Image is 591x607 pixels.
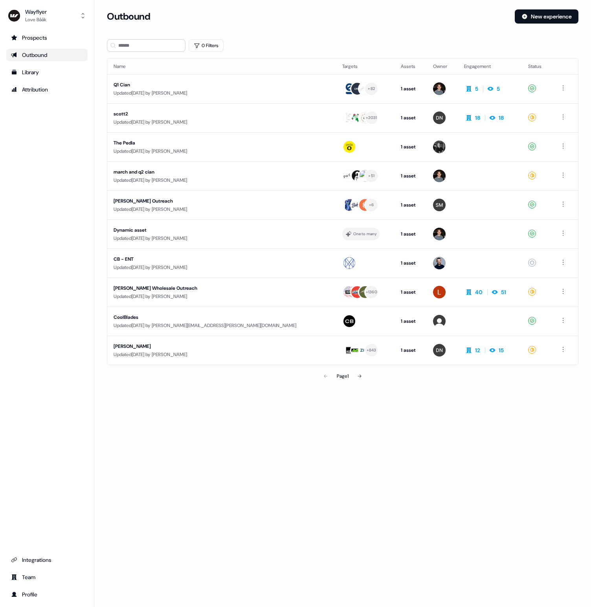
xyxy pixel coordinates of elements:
button: WayflyerLove Bååk [6,6,88,25]
div: Updated [DATE] by [PERSON_NAME] [114,205,330,213]
div: scott2 [114,110,261,118]
div: Dynamic asset [114,226,261,234]
div: march and q2 cian [114,168,261,176]
div: 1 asset [401,201,420,209]
div: Updated [DATE] by [PERSON_NAME] [114,176,330,184]
div: + 6 [369,201,374,208]
div: + 51 [368,172,374,179]
div: Updated [DATE] by [PERSON_NAME] [114,234,330,242]
div: Updated [DATE] by [PERSON_NAME] [114,89,330,97]
div: 1 asset [401,230,420,238]
div: 15 [499,346,504,354]
div: Prospects [11,34,83,42]
div: Updated [DATE] by [PERSON_NAME] [114,118,330,126]
h3: Outbound [107,11,150,22]
div: Page 1 [337,372,349,380]
div: 18 [475,114,480,122]
div: 12 [475,346,480,354]
a: Go to outbound experience [6,49,88,61]
img: Daniel [433,112,446,124]
div: Updated [DATE] by [PERSON_NAME] [114,263,330,271]
img: Daniel [433,344,446,357]
div: Attribution [11,86,83,93]
div: [PERSON_NAME] [114,342,261,350]
div: 18 [499,114,504,122]
div: 5 [475,85,478,93]
th: Engagement [458,59,522,74]
div: Updated [DATE] by [PERSON_NAME][EMAIL_ADDRESS][PERSON_NAME][DOMAIN_NAME] [114,322,330,329]
th: Owner [427,59,458,74]
div: 51 [501,288,506,296]
div: + 2031 [366,114,377,121]
div: + 1360 [366,289,377,296]
div: The Pedla [114,139,261,147]
a: Go to attribution [6,83,88,96]
div: Profile [11,591,83,598]
a: Go to templates [6,66,88,79]
img: Cian [433,170,446,182]
div: Updated [DATE] by [PERSON_NAME] [114,293,330,300]
th: Status [522,59,552,74]
div: Library [11,68,83,76]
th: Assets [395,59,427,74]
div: 1 asset [401,346,420,354]
a: Go to integrations [6,554,88,566]
img: Cormac [433,257,446,269]
div: Updated [DATE] by [PERSON_NAME] [114,351,330,358]
div: + 82 [368,85,375,92]
a: Go to team [6,571,88,583]
a: Go to prospects [6,31,88,44]
img: Lisa [433,286,446,298]
div: Updated [DATE] by [PERSON_NAME] [114,147,330,155]
button: 0 Filters [189,39,224,52]
div: [PERSON_NAME] Outreach [114,197,261,205]
img: Jack [433,141,446,153]
div: Integrations [11,556,83,564]
div: CoolBlades [114,313,261,321]
div: 1 asset [401,85,420,93]
div: 5 [497,85,500,93]
div: Q1 Cian [114,81,261,89]
th: Targets [336,59,394,74]
div: Wayflyer [25,8,47,16]
div: 1 asset [401,317,420,325]
div: 1 asset [401,172,420,180]
img: Cian [433,228,446,240]
button: New experience [515,9,578,24]
div: 1 asset [401,143,420,151]
div: CB - ENT [114,255,261,263]
a: Go to profile [6,588,88,601]
div: Love Bååk [25,16,47,24]
div: 1 asset [401,259,420,267]
img: Cian [433,82,446,95]
div: One to many [353,230,376,238]
div: Team [11,573,83,581]
div: 1 asset [401,288,420,296]
div: + 843 [367,347,376,354]
th: Name [107,59,336,74]
img: Scott [433,199,446,211]
div: 40 [475,288,483,296]
div: [PERSON_NAME] Wholesale Outreach [114,284,261,292]
div: 1 asset [401,114,420,122]
img: User [433,315,446,327]
div: Outbound [11,51,83,59]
